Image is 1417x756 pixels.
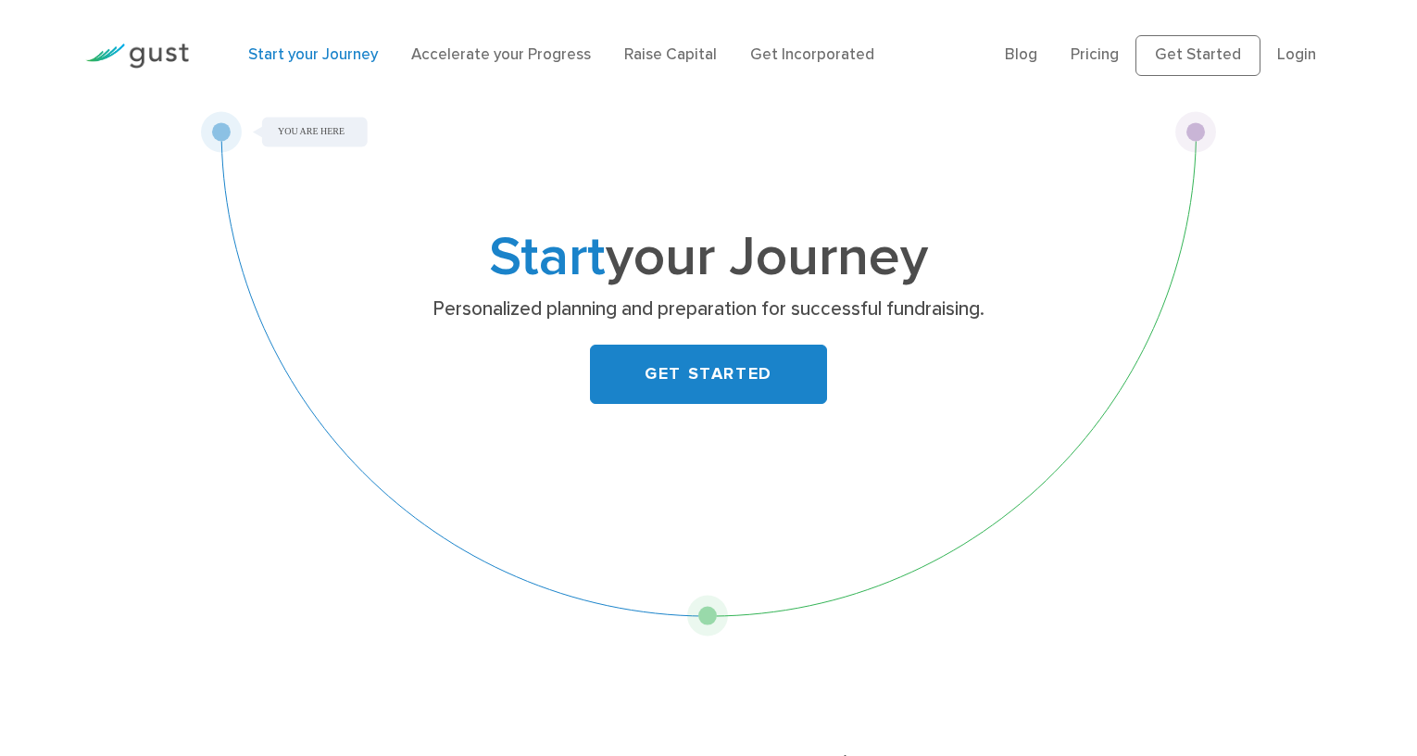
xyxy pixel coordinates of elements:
p: Personalized planning and preparation for successful fundraising. [350,296,1068,322]
a: Start your Journey [248,45,378,64]
a: GET STARTED [590,345,827,404]
a: Pricing [1071,45,1119,64]
span: Start [489,224,606,290]
a: Accelerate your Progress [411,45,591,64]
img: Gust Logo [85,44,189,69]
h1: your Journey [343,233,1074,283]
a: Blog [1005,45,1037,64]
a: Get Incorporated [750,45,874,64]
a: Raise Capital [624,45,717,64]
a: Login [1277,45,1316,64]
a: Get Started [1135,35,1260,76]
